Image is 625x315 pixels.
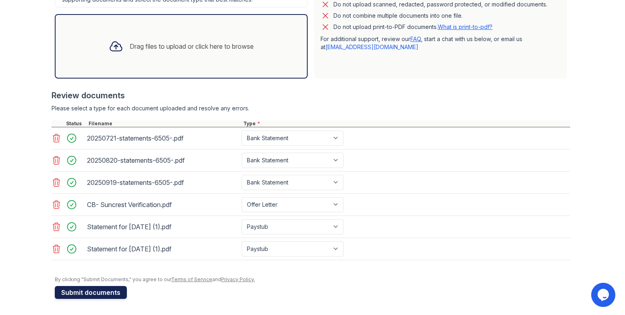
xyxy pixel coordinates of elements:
[55,276,570,283] div: By clicking "Submit Documents," you agree to our and
[87,176,238,189] div: 20250919-statements-6505-.pdf
[55,286,127,299] button: Submit documents
[242,120,570,127] div: Type
[321,35,561,51] p: For additional support, review our , start a chat with us below, or email us at
[438,23,493,30] a: What is print-to-pdf?
[171,276,212,282] a: Terms of Service
[87,198,238,211] div: CB- Suncrest Verification.pdf
[333,23,493,31] p: Do not upload print-to-PDF documents.
[87,242,238,255] div: Statement for [DATE] (1).pdf
[410,35,421,42] a: FAQ
[221,276,255,282] a: Privacy Policy.
[87,132,238,145] div: 20250721-statements-6505-.pdf
[87,120,242,127] div: Filename
[130,41,254,51] div: Drag files to upload or click here to browse
[52,104,570,112] div: Please select a type for each document uploaded and resolve any errors.
[64,120,87,127] div: Status
[87,220,238,233] div: Statement for [DATE] (1).pdf
[52,90,570,101] div: Review documents
[591,283,617,307] iframe: chat widget
[325,44,418,50] a: [EMAIL_ADDRESS][DOMAIN_NAME]
[333,11,463,21] div: Do not combine multiple documents into one file.
[87,154,238,167] div: 20250820-statements-6505-.pdf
